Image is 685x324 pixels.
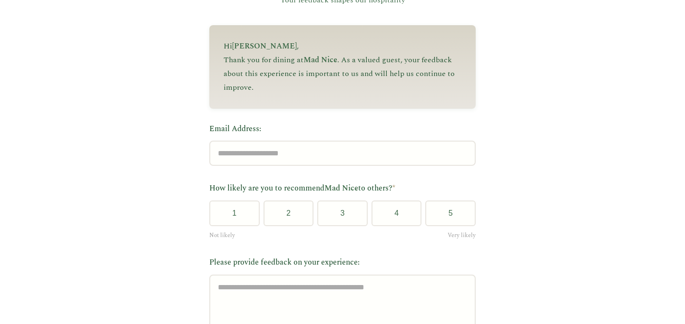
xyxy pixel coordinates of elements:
[324,182,358,194] span: Mad Nice
[303,54,337,66] span: Mad Nice
[425,200,476,226] button: 5
[224,53,461,94] p: Thank you for dining at . As a valued guest, your feedback about this experience is important to ...
[448,231,476,240] span: Very likely
[264,200,314,226] button: 2
[224,39,461,53] p: Hi ,
[372,200,422,226] button: 4
[232,40,297,52] span: [PERSON_NAME]
[209,182,476,195] label: How likely are you to recommend to others?
[317,200,368,226] button: 3
[209,231,235,240] span: Not likely
[209,257,476,269] label: Please provide feedback on your experience:
[209,200,260,226] button: 1
[209,123,476,135] label: Email Address:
